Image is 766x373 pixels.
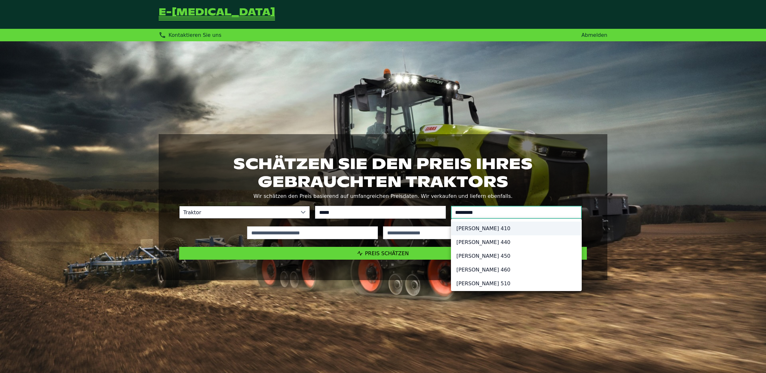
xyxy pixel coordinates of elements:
[451,235,581,249] li: [PERSON_NAME] 440
[179,155,587,191] h1: Schätzen Sie den Preis Ihres gebrauchten Traktors
[159,31,221,39] div: Kontaktieren Sie uns
[169,32,221,38] span: Kontaktieren Sie uns
[159,8,275,21] a: Zurück zur Startseite
[179,192,587,201] p: Wir schätzen den Preis basierend auf umfangreichen Preisdaten. Wir verkaufen und liefern ebenfalls.
[451,277,581,290] li: [PERSON_NAME] 510
[451,222,581,235] li: [PERSON_NAME] 410
[179,206,297,218] span: Traktor
[451,249,581,263] li: [PERSON_NAME] 450
[581,32,607,38] a: Abmelden
[365,250,409,256] span: Preis schätzen
[179,247,587,260] button: Preis schätzen
[451,263,581,277] li: [PERSON_NAME] 460
[451,290,581,304] li: [PERSON_NAME] 520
